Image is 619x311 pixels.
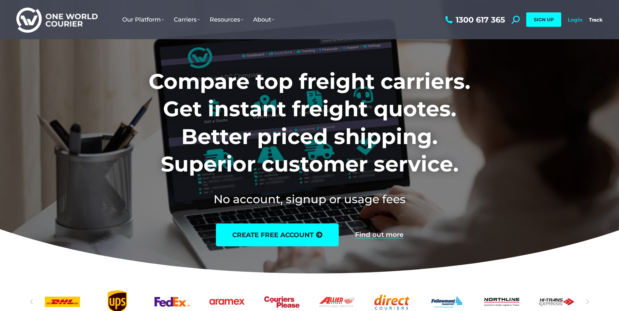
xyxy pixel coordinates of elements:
a: SIGN UP [526,12,561,27]
a: create free account [216,223,339,246]
h1: Compare top freight carriers. Get instant freight quotes. Better priced shipping. Superior custom... [106,68,513,178]
img: One World Courier [16,7,98,33]
a: Carriers [169,9,205,30]
span: Our Platform [122,16,164,23]
span: Resources [210,16,243,23]
a: About [248,9,279,30]
a: Login [568,17,582,23]
span: SIGN UP [534,17,554,23]
h2: No account, signup or usage fees [106,191,513,207]
a: Resources [205,9,248,30]
a: Track [589,17,603,23]
a: Find out more [355,231,403,238]
a: Our Platform [117,9,169,30]
span: Carriers [174,16,200,23]
span: About [253,16,274,23]
a: 1300 617 365 [444,16,505,24]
